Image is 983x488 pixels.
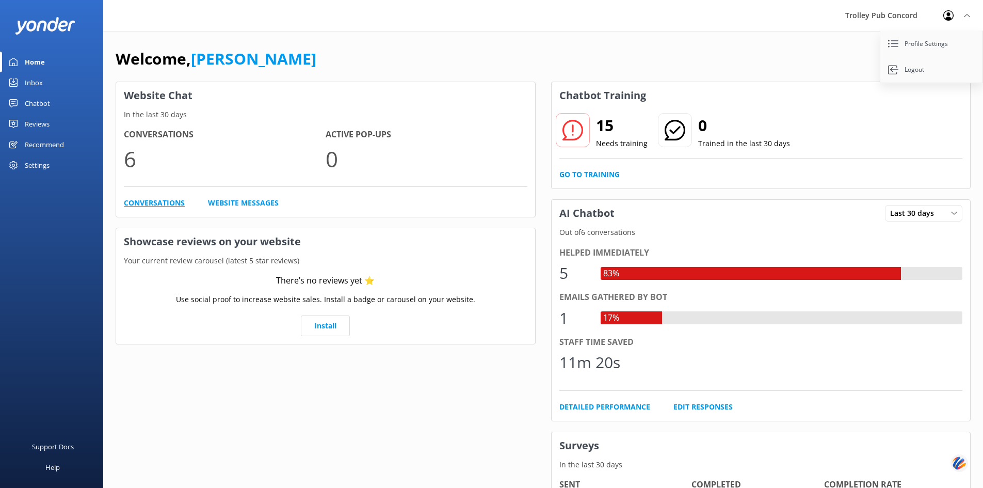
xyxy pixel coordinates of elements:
h2: 0 [698,113,790,138]
div: 17% [601,311,622,325]
div: 11m 20s [559,350,620,375]
div: There’s no reviews yet ⭐ [276,274,375,288]
div: Help [45,457,60,478]
p: Your current review carousel (latest 5 star reviews) [116,255,535,266]
a: [PERSON_NAME] [191,48,316,69]
a: Website Messages [208,197,279,209]
h3: Showcase reviews on your website [116,228,535,255]
h3: AI Chatbot [552,200,622,227]
img: svg+xml;base64,PHN2ZyB3aWR0aD0iNDQiIGhlaWdodD0iNDQiIHZpZXdCb3g9IjAgMCA0NCA0NCIgZmlsbD0ibm9uZSIgeG... [950,453,968,473]
h4: Active Pop-ups [326,128,527,141]
div: 83% [601,267,622,280]
h3: Chatbot Training [552,82,654,109]
h3: Surveys [552,432,971,459]
div: Inbox [25,72,43,93]
p: In the last 30 days [552,459,971,470]
span: Last 30 days [890,208,940,219]
p: In the last 30 days [116,109,535,120]
a: Conversations [124,197,185,209]
div: Settings [25,155,50,176]
h4: Conversations [124,128,326,141]
h3: Website Chat [116,82,535,109]
p: Trained in the last 30 days [698,138,790,149]
p: Out of 6 conversations [552,227,971,238]
div: Reviews [25,114,50,134]
div: 5 [559,261,590,286]
div: Helped immediately [559,246,963,260]
div: Emails gathered by bot [559,291,963,304]
div: Chatbot [25,93,50,114]
div: Staff time saved [559,336,963,349]
a: Edit Responses [673,401,733,413]
a: Install [301,316,350,336]
div: Recommend [25,134,64,155]
img: yonder-white-logo.png [15,17,75,34]
h1: Welcome, [116,46,316,71]
p: Use social proof to increase website sales. Install a badge or carousel on your website. [176,294,475,305]
div: Home [25,52,45,72]
p: Needs training [596,138,648,149]
p: 6 [124,141,326,176]
div: 1 [559,306,590,330]
p: 0 [326,141,527,176]
h2: 15 [596,113,648,138]
a: Go to Training [559,169,620,180]
a: Detailed Performance [559,401,650,413]
div: Support Docs [32,436,74,457]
